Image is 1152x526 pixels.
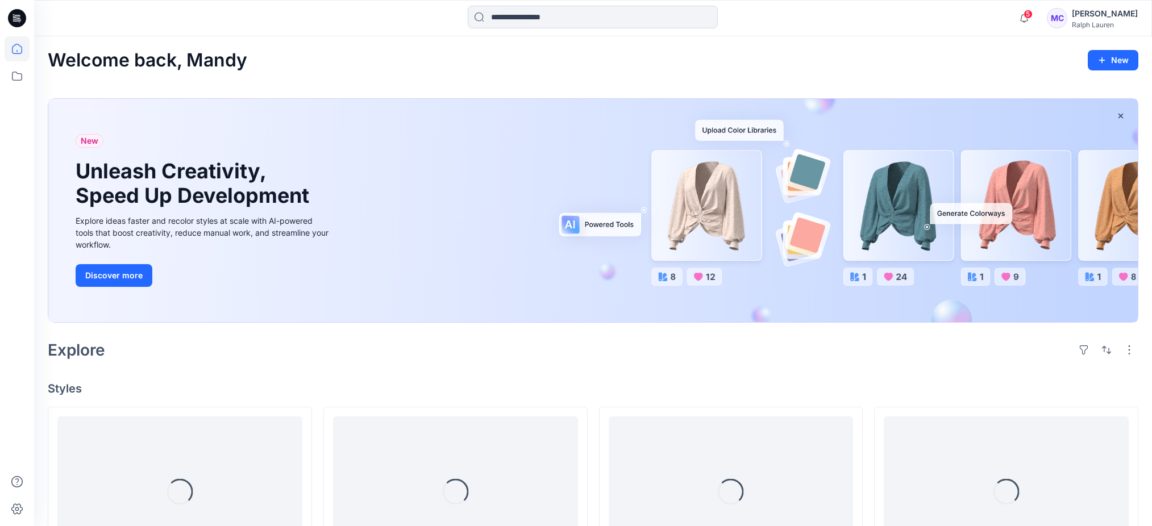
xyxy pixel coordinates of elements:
[48,50,247,71] h2: Welcome back, Mandy
[1088,50,1138,70] button: New
[1072,20,1138,29] div: Ralph Lauren
[76,215,331,251] div: Explore ideas faster and recolor styles at scale with AI-powered tools that boost creativity, red...
[81,134,98,148] span: New
[48,382,1138,395] h4: Styles
[1047,8,1067,28] div: MC
[76,159,314,208] h1: Unleash Creativity, Speed Up Development
[1024,10,1033,19] span: 5
[48,341,105,359] h2: Explore
[1072,7,1138,20] div: [PERSON_NAME]
[76,264,152,287] button: Discover more
[76,264,331,287] a: Discover more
